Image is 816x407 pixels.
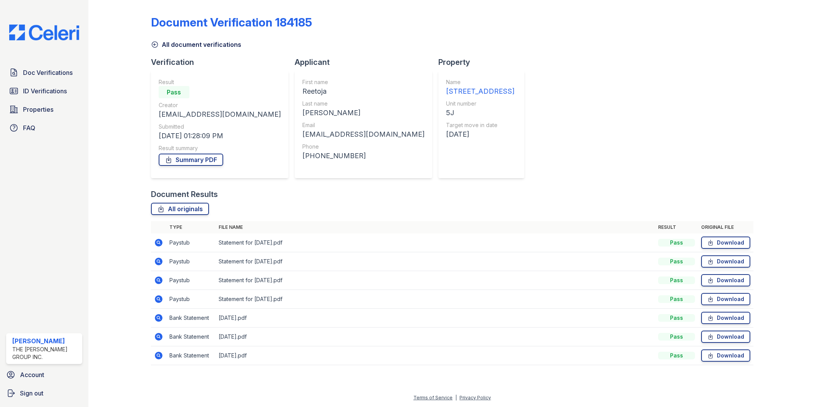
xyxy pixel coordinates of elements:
div: | [455,395,457,400]
div: Pass [658,258,695,265]
div: [EMAIL_ADDRESS][DOMAIN_NAME] [302,129,425,140]
div: Result summary [159,144,281,152]
div: [STREET_ADDRESS] [446,86,514,97]
div: 5J [446,108,514,118]
div: Last name [302,100,425,108]
td: Bank Statement [166,328,216,346]
div: Target move in date [446,121,514,129]
div: [PERSON_NAME] [302,108,425,118]
div: Submitted [159,123,281,131]
td: Paystub [166,271,216,290]
td: Statement for [DATE].pdf [216,271,655,290]
div: [EMAIL_ADDRESS][DOMAIN_NAME] [159,109,281,120]
td: Bank Statement [166,346,216,365]
a: Terms of Service [413,395,453,400]
td: Statement for [DATE].pdf [216,252,655,271]
a: Download [701,237,750,249]
td: Paystub [166,252,216,271]
a: ID Verifications [6,83,82,99]
div: Result [159,78,281,86]
td: Statement for [DATE].pdf [216,290,655,309]
div: [PHONE_NUMBER] [302,151,425,161]
span: Doc Verifications [23,68,73,77]
div: Applicant [295,57,438,68]
div: Pass [159,86,189,98]
th: Type [166,221,216,233]
div: Document Verification 184185 [151,15,312,29]
iframe: chat widget [784,376,808,399]
span: Sign out [20,389,43,398]
a: Summary PDF [159,154,223,166]
div: Unit number [446,100,514,108]
div: Pass [658,352,695,359]
div: The [PERSON_NAME] Group Inc. [12,346,79,361]
div: Pass [658,239,695,247]
div: Pass [658,314,695,322]
a: FAQ [6,120,82,136]
a: Download [701,312,750,324]
a: Download [701,349,750,362]
td: Paystub [166,233,216,252]
td: Paystub [166,290,216,309]
div: Document Results [151,189,218,200]
span: FAQ [23,123,35,132]
span: Account [20,370,44,379]
a: Download [701,255,750,268]
div: Pass [658,333,695,341]
td: [DATE].pdf [216,309,655,328]
img: CE_Logo_Blue-a8612792a0a2168367f1c8372b55b34899dd931a85d93a1a3d3e32e68fde9ad4.png [3,25,85,40]
div: Name [446,78,514,86]
a: Download [701,274,750,286]
div: [PERSON_NAME] [12,336,79,346]
a: Download [701,293,750,305]
a: Properties [6,102,82,117]
div: Pass [658,295,695,303]
a: Sign out [3,385,85,401]
td: [DATE].pdf [216,346,655,365]
a: Account [3,367,85,382]
div: First name [302,78,425,86]
div: Reetoja [302,86,425,97]
span: Properties [23,105,53,114]
div: [DATE] 01:28:09 PM [159,131,281,141]
a: All document verifications [151,40,241,49]
a: All originals [151,203,209,215]
td: [DATE].pdf [216,328,655,346]
td: Statement for [DATE].pdf [216,233,655,252]
a: Download [701,331,750,343]
div: [DATE] [446,129,514,140]
div: Verification [151,57,295,68]
div: Pass [658,276,695,284]
td: Bank Statement [166,309,216,328]
a: Name [STREET_ADDRESS] [446,78,514,97]
div: Property [438,57,531,68]
th: File name [216,221,655,233]
div: Phone [302,143,425,151]
th: Result [655,221,698,233]
span: ID Verifications [23,86,67,96]
th: Original file [698,221,753,233]
a: Doc Verifications [6,65,82,80]
div: Email [302,121,425,129]
div: Creator [159,101,281,109]
a: Privacy Policy [459,395,491,400]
